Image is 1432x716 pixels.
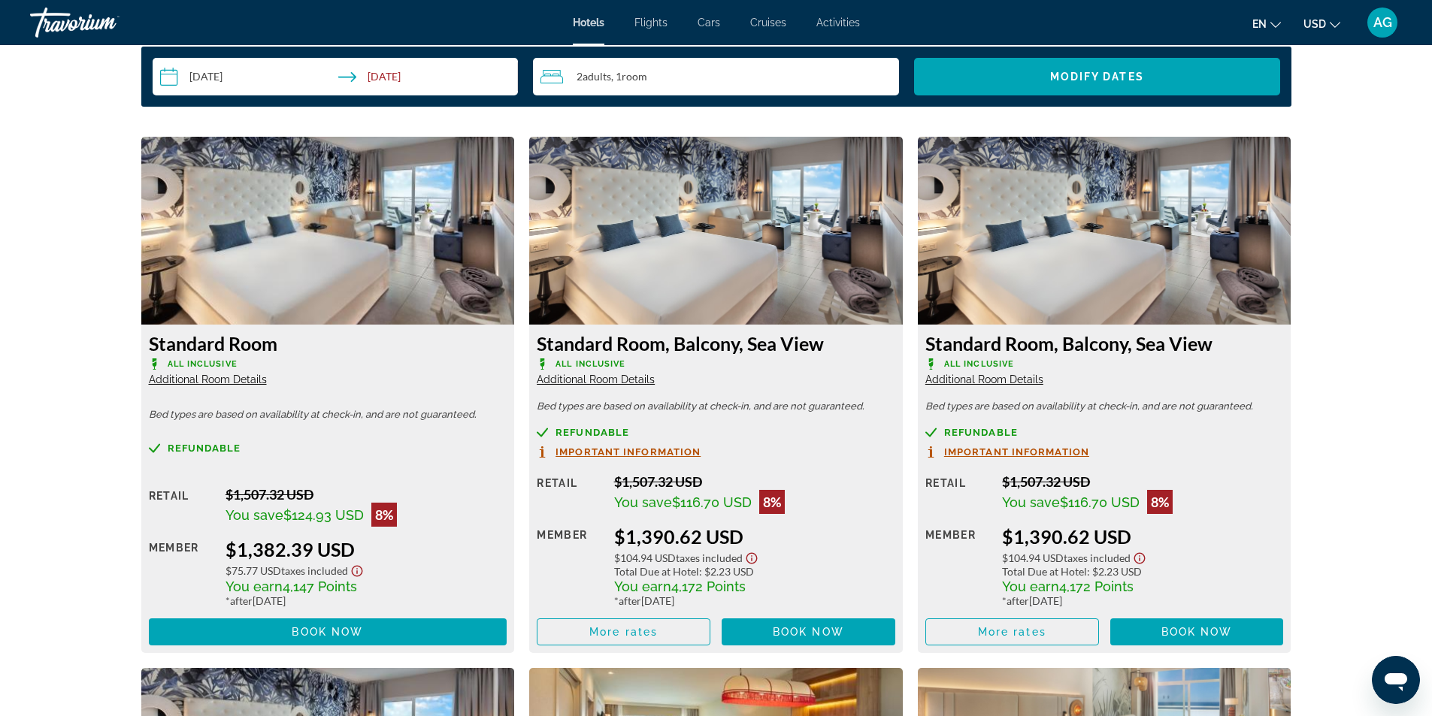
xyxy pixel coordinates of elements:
div: * [DATE] [1002,594,1283,607]
button: Important Information [925,446,1089,458]
button: Book now [1110,618,1284,645]
button: Modify Dates [914,58,1280,95]
div: 8% [1147,490,1173,514]
div: $1,507.32 USD [1002,473,1283,490]
span: $116.70 USD [672,494,752,510]
button: Change currency [1303,13,1340,35]
span: Book now [1161,626,1233,638]
button: More rates [925,618,1099,645]
div: Retail [537,473,602,514]
span: 4,147 Points [283,579,357,594]
button: Book now [722,618,895,645]
button: Select check in and out date [153,58,519,95]
div: Search widget [153,58,1280,95]
button: Show Taxes and Fees disclaimer [743,548,761,565]
span: Refundable [168,443,241,453]
button: Important Information [537,446,701,458]
span: Refundable [556,427,629,437]
img: Standard Room, Balcony, Sea View [918,137,1291,325]
img: Standard Room, Balcony, Sea View [529,137,903,325]
span: You save [614,494,672,510]
div: Member [925,525,991,607]
span: Total Due at Hotel [1002,565,1087,578]
span: Important Information [944,447,1089,457]
span: $116.70 USD [1060,494,1140,510]
span: , 1 [611,71,647,83]
span: Taxes included [1064,551,1131,564]
h3: Standard Room, Balcony, Sea View [925,332,1284,355]
span: $104.94 USD [1002,551,1064,564]
span: More rates [978,626,1046,638]
p: Bed types are based on availability at check-in, and are not guaranteed. [149,409,507,420]
a: Refundable [537,427,895,438]
a: Cars [698,17,720,29]
span: Important Information [556,447,701,457]
span: $104.94 USD [614,551,676,564]
span: Taxes included [281,564,348,577]
div: : $2.23 USD [1002,565,1283,578]
button: Show Taxes and Fees disclaimer [348,560,366,578]
span: Book now [773,626,844,638]
span: after [1007,594,1029,607]
img: Standard Room [141,137,515,325]
a: Refundable [925,427,1284,438]
span: Adults [583,70,611,83]
span: 4,172 Points [671,579,746,594]
a: Refundable [149,443,507,454]
span: AG [1373,15,1392,30]
a: Travorium [30,3,180,42]
button: Show Taxes and Fees disclaimer [1131,548,1149,565]
span: Modify Dates [1050,71,1144,83]
span: You earn [1002,579,1059,594]
a: Activities [816,17,860,29]
div: * [DATE] [614,594,895,607]
span: All Inclusive [168,359,238,369]
span: 4,172 Points [1059,579,1134,594]
a: Hotels [573,17,604,29]
span: after [230,594,253,607]
div: 8% [371,503,397,527]
span: Total Due at Hotel [614,565,699,578]
span: All Inclusive [556,359,625,369]
button: User Menu [1363,7,1402,38]
div: Member [537,525,602,607]
iframe: לחצן לפתיחת חלון הודעות הטקסט [1372,656,1420,704]
span: after [619,594,641,607]
div: $1,390.62 USD [614,525,895,548]
div: $1,390.62 USD [1002,525,1283,548]
a: Cruises [750,17,786,29]
div: Retail [149,486,214,527]
span: You earn [614,579,671,594]
button: Travelers: 2 adults, 0 children [533,58,899,95]
span: All Inclusive [944,359,1014,369]
span: Additional Room Details [925,373,1043,385]
button: Book now [149,618,507,645]
span: en [1252,18,1267,30]
span: Taxes included [676,551,743,564]
h3: Standard Room [149,332,507,355]
button: Change language [1252,13,1281,35]
div: Retail [925,473,991,514]
div: : $2.23 USD [614,565,895,578]
a: Flights [634,17,668,29]
div: $1,507.32 USD [226,486,507,503]
p: Bed types are based on availability at check-in, and are not guaranteed. [537,401,895,412]
span: You earn [226,579,283,594]
span: You save [1002,494,1060,510]
div: * [DATE] [226,594,507,607]
span: 2 [577,71,611,83]
span: Room [622,70,647,83]
div: 8% [759,490,785,514]
span: Additional Room Details [537,373,655,385]
span: You save [226,507,283,523]
span: USD [1303,18,1326,30]
span: Additional Room Details [149,373,267,385]
span: Refundable [944,427,1018,437]
h3: Standard Room, Balcony, Sea View [537,332,895,355]
span: More rates [589,626,658,638]
p: Bed types are based on availability at check-in, and are not guaranteed. [925,401,1284,412]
